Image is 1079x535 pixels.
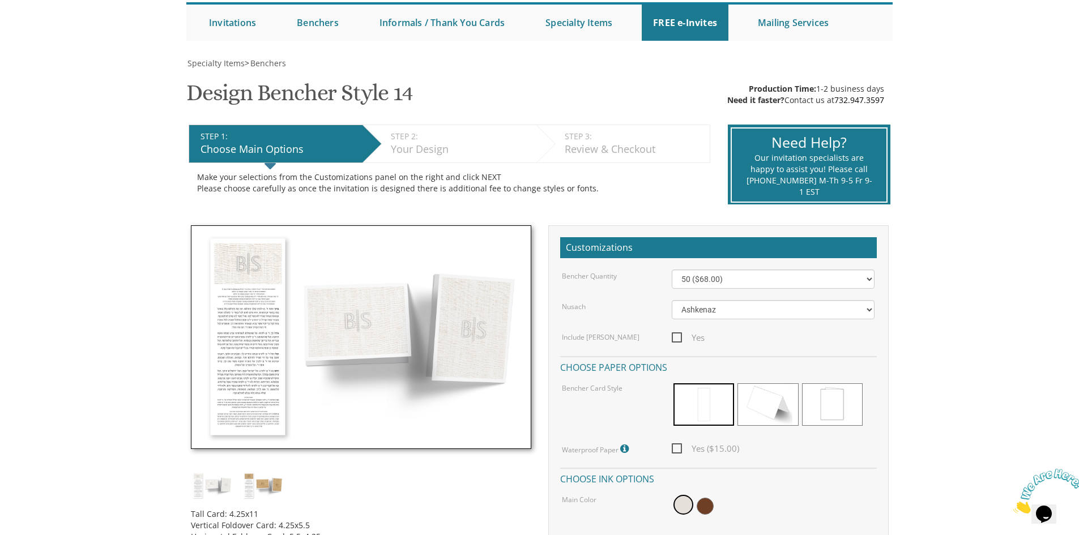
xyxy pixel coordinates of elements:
span: Need it faster? [727,95,784,105]
a: Specialty Items [186,58,245,69]
div: Our invitation specialists are happy to assist you! Please call [PHONE_NUMBER] M-Th 9-5 Fr 9-1 EST [746,152,872,198]
img: dc_style14.jpg [191,225,531,450]
img: dc_style14_brown.jpg [242,472,284,499]
div: Choose Main Options [201,142,357,157]
span: Yes [672,331,705,345]
div: Review & Checkout [565,142,704,157]
div: Need Help? [746,132,872,153]
label: Include [PERSON_NAME] [562,332,639,342]
span: Benchers [250,58,286,69]
img: dc_style14.jpg [191,472,233,499]
label: Bencher Quantity [562,271,617,281]
a: Benchers [285,5,350,41]
label: Bencher Card Style [562,383,622,393]
a: Invitations [198,5,267,41]
h4: Choose ink options [560,468,877,487]
div: 1-2 business days Contact us at [727,83,884,106]
div: Your Design [391,142,531,157]
img: Chat attention grabber [5,5,75,49]
div: STEP 1: [201,131,357,142]
div: STEP 3: [565,131,704,142]
span: Production Time: [749,83,816,94]
a: Mailing Services [747,5,840,41]
h2: Customizations [560,237,877,259]
h4: Choose paper options [560,356,877,376]
a: 732.947.3597 [834,95,884,105]
span: > [245,58,286,69]
label: Waterproof Paper [562,442,632,456]
span: Specialty Items [187,58,245,69]
h1: Design Bencher Style 14 [186,80,412,114]
a: Informals / Thank You Cards [368,5,516,41]
label: Nusach [562,302,586,311]
div: STEP 2: [391,131,531,142]
label: Main Color [562,495,596,504]
div: Make your selections from the Customizations panel on the right and click NEXT Please choose care... [197,172,702,194]
iframe: chat widget [1009,464,1079,518]
a: Specialty Items [534,5,624,41]
a: Benchers [249,58,286,69]
a: FREE e-Invites [642,5,728,41]
span: Yes ($15.00) [672,442,739,456]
